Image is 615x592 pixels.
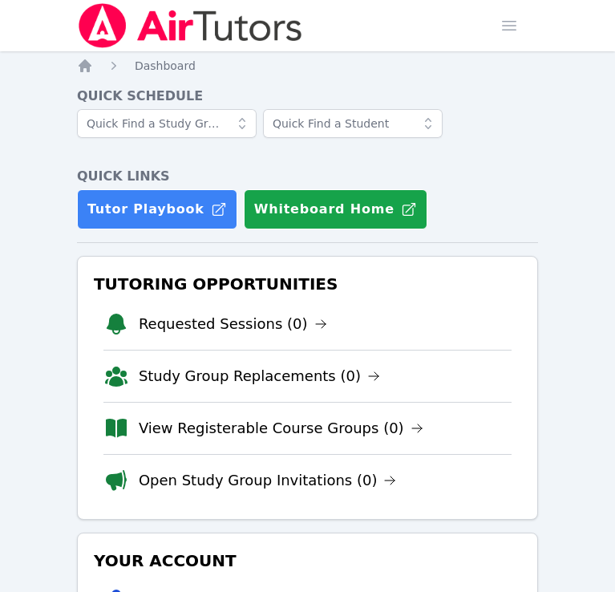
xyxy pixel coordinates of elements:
[77,87,538,106] h4: Quick Schedule
[244,189,427,229] button: Whiteboard Home
[139,417,423,440] a: View Registerable Course Groups (0)
[91,270,524,298] h3: Tutoring Opportunities
[77,3,304,48] img: Air Tutors
[135,58,196,74] a: Dashboard
[263,109,443,138] input: Quick Find a Student
[77,109,257,138] input: Quick Find a Study Group
[139,469,397,492] a: Open Study Group Invitations (0)
[77,189,237,229] a: Tutor Playbook
[77,167,538,186] h4: Quick Links
[77,58,538,74] nav: Breadcrumb
[139,313,327,335] a: Requested Sessions (0)
[135,59,196,72] span: Dashboard
[91,546,524,575] h3: Your Account
[139,365,380,387] a: Study Group Replacements (0)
